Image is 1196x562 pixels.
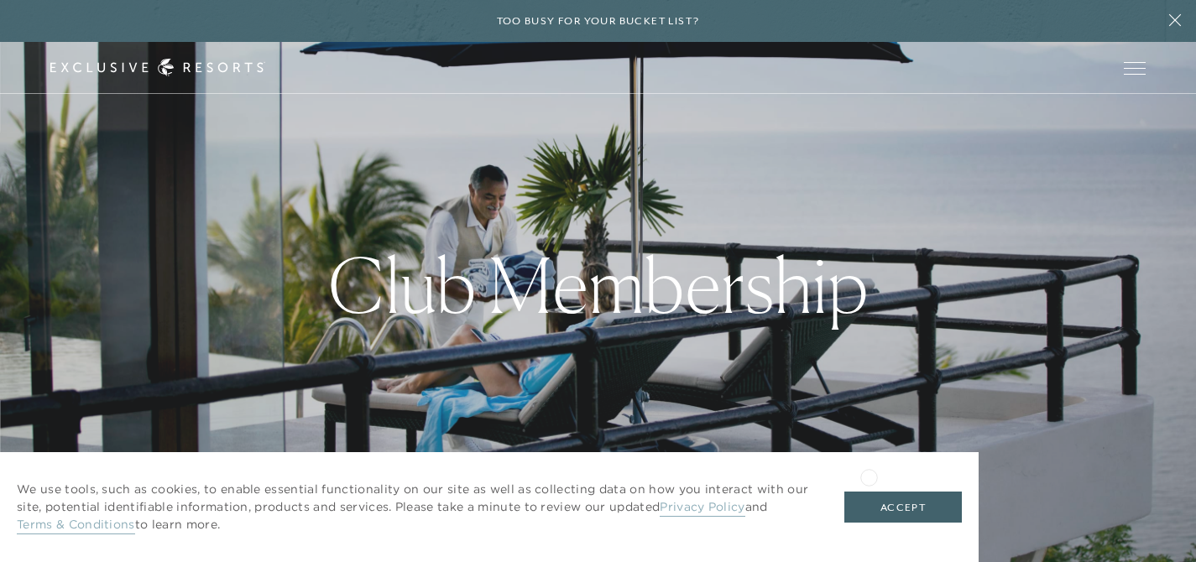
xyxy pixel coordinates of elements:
h1: Club Membership [328,247,869,323]
h6: Too busy for your bucket list? [497,13,700,29]
button: Open navigation [1124,62,1146,74]
a: Privacy Policy [660,499,744,517]
button: Accept [844,492,962,523]
p: We use tools, such as cookies, to enable essential functionality on our site as well as collectin... [17,481,811,533]
a: Terms & Conditions [17,517,135,534]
